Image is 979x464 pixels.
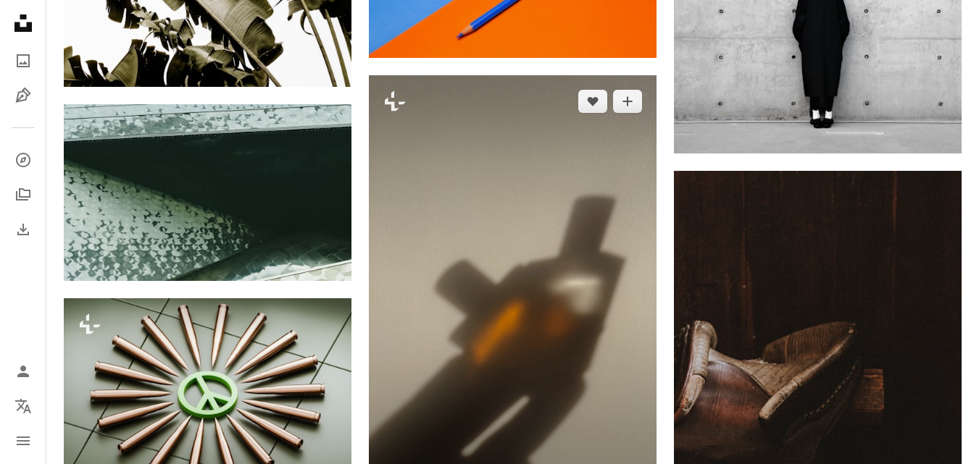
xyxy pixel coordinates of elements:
a: المجموعات [9,180,38,209]
a: الرسوم التوضيحية [9,81,38,110]
a: صورة مقربة لهيكل معدني عليه نقش طائر [64,185,351,198]
a: الصفحة الرئيسية — Unsplash [9,9,38,41]
a: علامة السلام مصنوعة من رؤوس الرصاص النحاسية [64,387,351,400]
a: ظل زجاجة نبيذ على الحائط [369,284,657,297]
button: قائمة طعام [9,426,38,455]
a: كرسي بذراعين من الجلد البني مع إطار خشبي بني [674,379,962,392]
button: يحب [578,90,607,113]
a: تسجيل الدخول / التسجيل [9,357,38,386]
button: لغة [9,392,38,421]
a: يستكشف [9,145,38,174]
a: سجل التنزيل [9,215,38,244]
img: صورة مقربة لهيكل معدني عليه نقش طائر [64,104,351,281]
a: الصور [9,46,38,75]
button: إضافة إلى المجموعة [613,90,642,113]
